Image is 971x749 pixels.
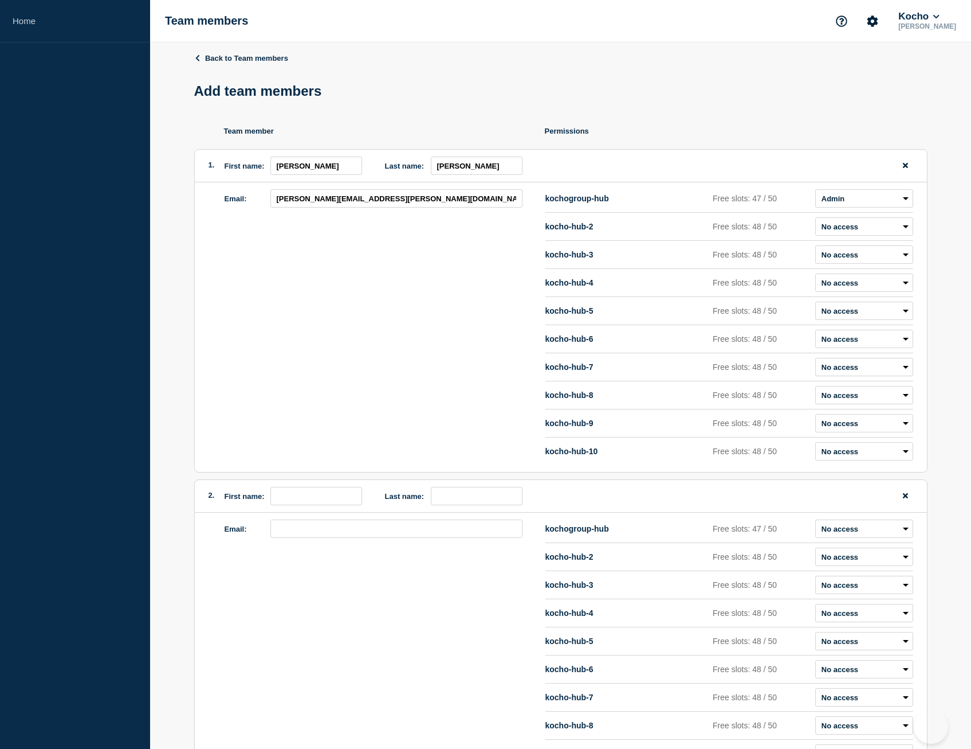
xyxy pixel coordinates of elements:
[431,157,522,175] input: last name
[815,520,913,538] select: role select for kochogroup-hub
[830,9,854,33] button: Support
[896,22,958,30] p: [PERSON_NAME]
[815,245,913,264] select: role select for kocho-hub-3
[713,278,811,287] p: Free slots: 48 / 50
[815,576,913,594] select: role select for kocho-hub-3
[713,524,811,533] p: Free slots: 47 / 50
[860,9,884,33] button: Account settings
[545,362,709,372] p: kocho-hub-7
[815,302,913,320] select: role select for kocho-hub-5
[545,194,709,203] p: kochogroup-hub
[713,419,811,428] p: Free slots: 48 / 50
[815,217,913,236] select: role select for kocho-hub-2
[209,491,215,500] span: 2.
[545,306,709,315] p: kocho-hub-5
[713,391,811,400] p: Free slots: 48 / 50
[713,580,811,590] p: Free slots: 48 / 50
[713,306,811,315] p: Free slots: 48 / 50
[914,709,948,744] iframe: Help Scout Beacon - Open
[713,552,811,561] p: Free slots: 48 / 50
[898,157,913,175] button: remove team member button
[545,419,709,428] p: kocho-hub-9
[545,721,709,730] p: kocho-hub-8
[270,487,362,505] input: first name
[713,334,811,344] p: Free slots: 48 / 50
[270,520,522,538] input: email
[545,127,927,135] p: Permissions
[815,632,913,650] select: role select for kocho-hub-5
[545,447,709,456] p: kocho-hub-10
[225,492,265,501] label: First name:
[898,487,913,505] button: remove team member button
[815,330,913,348] select: role select for kocho-hub-6
[815,386,913,404] select: role select for kocho-hub-8
[194,54,288,63] a: Back to Team members
[545,391,709,400] p: kocho-hub-8
[224,127,545,135] p: Team member
[431,487,522,505] input: last name
[896,11,941,22] button: Kocho
[713,608,811,618] p: Free slots: 48 / 50
[385,162,424,170] label: Last name:
[545,552,709,561] p: kocho-hub-2
[270,189,522,208] input: email
[713,665,811,674] p: Free slots: 48 / 50
[815,189,913,208] select: role select for kochogroup-hub
[713,250,811,259] p: Free slots: 48 / 50
[815,442,913,461] select: role select for kocho-hub-10
[815,660,913,678] select: role select for kocho-hub-6
[545,608,709,618] p: kocho-hub-4
[545,637,709,646] p: kocho-hub-5
[545,222,709,231] p: kocho-hub-2
[545,580,709,590] p: kocho-hub-3
[815,604,913,622] select: role select for kocho-hub-4
[545,334,709,344] p: kocho-hub-6
[713,447,811,456] p: Free slots: 48 / 50
[815,274,913,292] select: role select for kocho-hub-4
[225,162,265,170] label: First name:
[815,716,913,735] select: role select for kocho-hub-8
[545,250,709,259] p: kocho-hub-3
[225,194,247,203] label: Email:
[545,524,709,533] p: kochogroup-hub
[815,358,913,376] select: role select for kocho-hub-7
[713,362,811,372] p: Free slots: 48 / 50
[165,14,248,28] h1: Team members
[270,157,362,175] input: first name
[194,83,329,99] h1: Add team members
[713,222,811,231] p: Free slots: 48 / 50
[545,665,709,674] p: kocho-hub-6
[713,637,811,646] p: Free slots: 48 / 50
[713,693,811,702] p: Free slots: 48 / 50
[713,721,811,730] p: Free slots: 48 / 50
[545,693,709,702] p: kocho-hub-7
[545,278,709,287] p: kocho-hub-4
[815,688,913,707] select: role select for kocho-hub-7
[209,161,215,169] span: 1.
[225,525,247,533] label: Email:
[815,548,913,566] select: role select for kocho-hub-2
[713,194,811,203] p: Free slots: 47 / 50
[815,414,913,432] select: role select for kocho-hub-9
[385,492,424,501] label: Last name:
